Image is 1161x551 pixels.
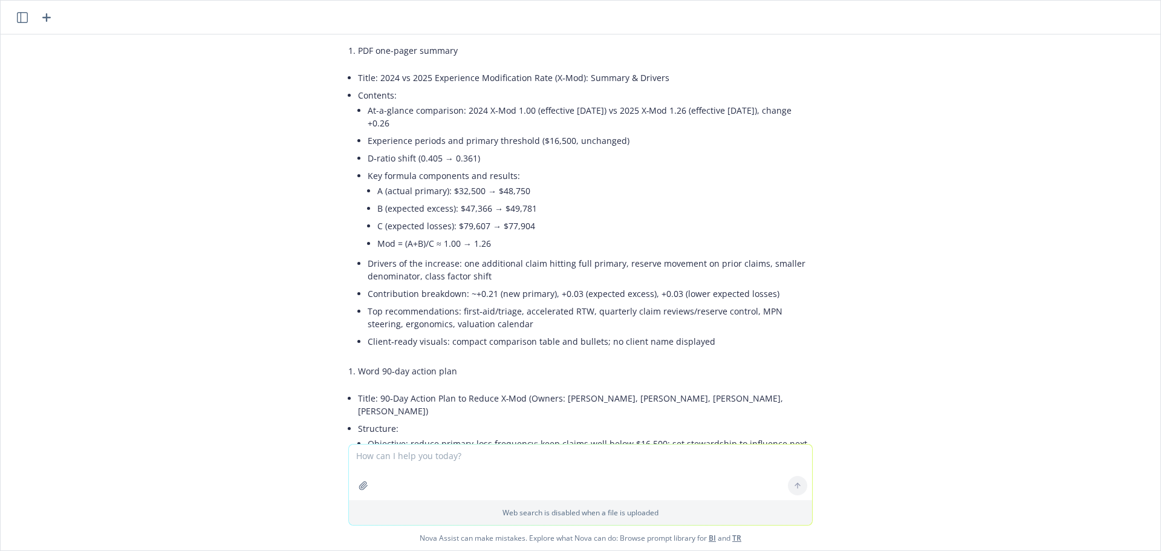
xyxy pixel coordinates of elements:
li: Contents: [358,86,813,353]
li: Objective: reduce primary‑loss frequency; keep claims well below $16,500; set stewardship to infl... [368,435,813,465]
li: D‑ratio shift (0.405 → 0.361) [368,149,813,167]
li: B (expected excess): $47,366 → $49,781 [377,200,813,217]
li: Title: 90‑Day Action Plan to Reduce X‑Mod (Owners: [PERSON_NAME], [PERSON_NAME], [PERSON_NAME], [... [358,390,813,420]
a: TR [732,533,741,543]
li: Title: 2024 vs 2025 Experience Modification Rate (X‑Mod): Summary & Drivers [358,69,813,86]
li: Client‑ready visuals: compact comparison table and bullets; no client name displayed [368,333,813,350]
li: C (expected losses): $79,607 → $77,904 [377,217,813,235]
li: A (actual primary): $32,500 → $48,750 [377,182,813,200]
li: PDF one-pager summary [358,42,813,59]
li: Drivers of the increase: one additional claim hitting full primary, reserve movement on prior cla... [368,255,813,285]
li: Word 90‑day action plan [358,362,813,380]
li: Key formula components and results: [368,167,813,255]
li: At-a-glance comparison: 2024 X‑Mod 1.00 (effective [DATE]) vs 2025 X‑Mod 1.26 (effective [DATE]),... [368,102,813,132]
span: Nova Assist can make mistakes. Explore what Nova can do: Browse prompt library for and [5,526,1156,550]
li: Experience periods and primary threshold ($16,500, unchanged) [368,132,813,149]
p: Web search is disabled when a file is uploaded [356,507,805,518]
li: Mod = (A+B)/C ≈ 1.00 → 1.26 [377,235,813,252]
a: BI [709,533,716,543]
li: Top recommendations: first‑aid/triage, accelerated RTW, quarterly claim reviews/reserve control, ... [368,302,813,333]
li: Contribution breakdown: ~+0.21 (new primary), +0.03 (expected excess), +0.03 (lower expected losses) [368,285,813,302]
